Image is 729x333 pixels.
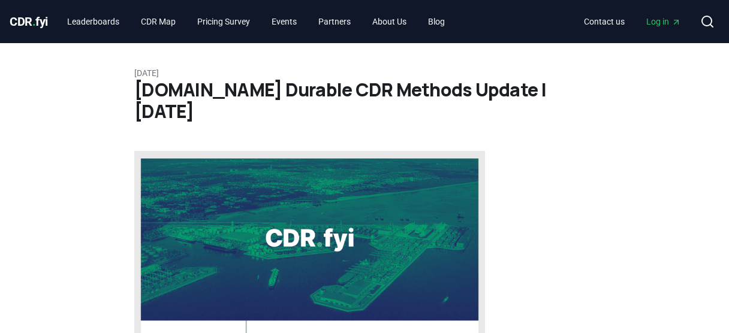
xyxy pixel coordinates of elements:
a: CDR.fyi [10,13,48,30]
a: Pricing Survey [188,11,260,32]
a: Log in [637,11,691,32]
a: CDR Map [131,11,185,32]
span: CDR fyi [10,14,48,29]
a: Events [262,11,306,32]
nav: Main [58,11,454,32]
a: Contact us [574,11,634,32]
a: Blog [418,11,454,32]
h1: [DOMAIN_NAME] Durable CDR Methods Update | [DATE] [134,79,595,122]
a: Partners [309,11,360,32]
a: Leaderboards [58,11,129,32]
span: Log in [646,16,681,28]
p: [DATE] [134,67,595,79]
a: About Us [363,11,416,32]
nav: Main [574,11,691,32]
span: . [32,14,36,29]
